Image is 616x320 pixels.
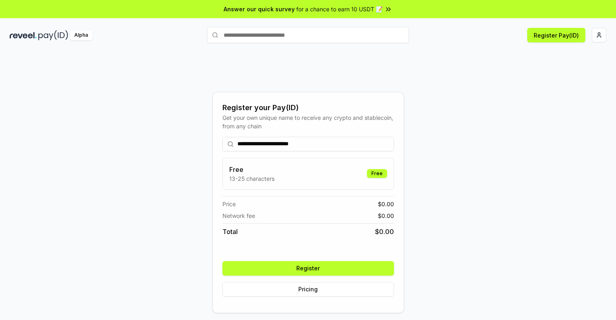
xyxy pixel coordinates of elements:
[222,282,394,297] button: Pricing
[38,30,68,40] img: pay_id
[70,30,92,40] div: Alpha
[222,261,394,276] button: Register
[10,30,37,40] img: reveel_dark
[367,169,387,178] div: Free
[527,28,585,42] button: Register Pay(ID)
[378,211,394,220] span: $ 0.00
[229,174,274,183] p: 13-25 characters
[229,165,274,174] h3: Free
[222,227,238,236] span: Total
[375,227,394,236] span: $ 0.00
[222,113,394,130] div: Get your own unique name to receive any crypto and stablecoin, from any chain
[378,200,394,208] span: $ 0.00
[222,211,255,220] span: Network fee
[224,5,295,13] span: Answer our quick survey
[296,5,383,13] span: for a chance to earn 10 USDT 📝
[222,102,394,113] div: Register your Pay(ID)
[222,200,236,208] span: Price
